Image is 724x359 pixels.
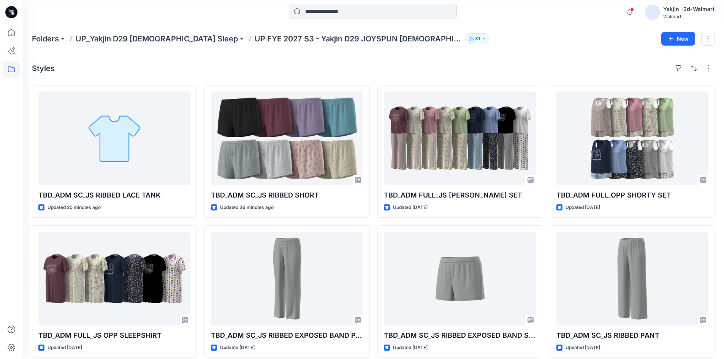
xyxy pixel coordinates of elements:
[211,92,363,185] a: TBD_ADM SC_JS RIBBED SHORT
[220,204,274,212] p: Updated 36 minutes ago
[38,330,190,341] p: TBD_ADM FULL_JS OPP SLEEPSHIRT
[211,232,363,326] a: TBD_ADM SC_JS RIBBED EXPOSED BAND PANT
[48,344,82,352] p: Updated [DATE]
[384,232,536,326] a: TBD_ADM SC_JS RIBBED EXPOSED BAND SHORT
[32,64,55,73] h4: Styles
[663,5,714,14] div: Yakjin -3d-Walmart
[393,204,428,212] p: Updated [DATE]
[38,232,190,326] a: TBD_ADM FULL_JS OPP SLEEPSHIRT
[255,33,463,44] p: UP FYE 2027 S3 - Yakjin D29 JOYSPUN [DEMOGRAPHIC_DATA] Sleepwear
[48,204,101,212] p: Updated 20 minutes ago
[566,204,600,212] p: Updated [DATE]
[556,232,708,326] a: TBD_ADM SC_JS RIBBED PANT
[475,35,480,43] p: 31
[661,32,695,46] button: New
[220,344,255,352] p: Updated [DATE]
[38,190,190,201] p: TBD_ADM SC_JS RIBBED LACE TANK
[38,92,190,185] a: TBD_ADM SC_JS RIBBED LACE TANK
[566,344,600,352] p: Updated [DATE]
[384,190,536,201] p: TBD_ADM FULL_JS [PERSON_NAME] SET
[556,92,708,185] a: TBD_ADM FULL_OPP SHORTY SET
[211,190,363,201] p: TBD_ADM SC_JS RIBBED SHORT
[32,33,59,44] a: Folders
[556,190,708,201] p: TBD_ADM FULL_OPP SHORTY SET
[556,330,708,341] p: TBD_ADM SC_JS RIBBED PANT
[384,330,536,341] p: TBD_ADM SC_JS RIBBED EXPOSED BAND SHORT
[211,330,363,341] p: TBD_ADM SC_JS RIBBED EXPOSED BAND PANT
[645,5,660,20] img: avatar
[76,33,238,44] a: UP_Yakjin D29 [DEMOGRAPHIC_DATA] Sleep
[466,33,490,44] button: 31
[393,344,428,352] p: Updated [DATE]
[663,14,714,19] div: Walmart
[384,92,536,185] a: TBD_ADM FULL_JS OPP PJ SET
